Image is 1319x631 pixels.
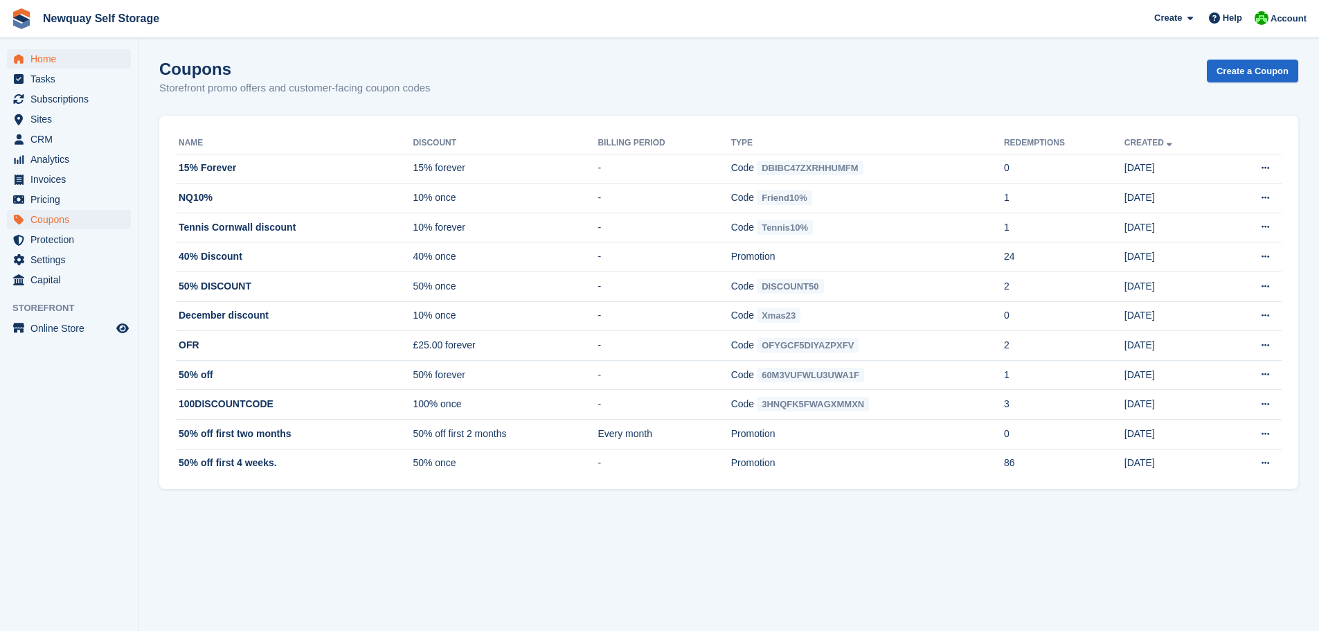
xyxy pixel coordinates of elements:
[30,230,114,249] span: Protection
[1124,272,1224,302] td: [DATE]
[731,449,1004,478] td: Promotion
[757,220,813,235] span: Tennis10%
[7,170,131,189] a: menu
[731,132,1004,154] th: Type
[1154,11,1182,25] span: Create
[1004,242,1124,272] td: 24
[1124,154,1224,184] td: [DATE]
[176,132,413,154] th: Name
[176,420,413,450] td: 50% off first two months
[413,420,598,450] td: 50% off first 2 months
[757,368,864,382] span: 60M3VUFWLU3UWA1F
[731,301,1004,331] td: Code
[30,250,114,269] span: Settings
[598,272,730,302] td: -
[1004,301,1124,331] td: 0
[176,154,413,184] td: 15% Forever
[731,360,1004,390] td: Code
[1004,360,1124,390] td: 1
[413,184,598,213] td: 10% once
[731,420,1004,450] td: Promotion
[159,80,431,96] p: Storefront promo offers and customer-facing coupon codes
[30,190,114,209] span: Pricing
[1124,138,1175,148] a: Created
[731,213,1004,242] td: Code
[1004,213,1124,242] td: 1
[1004,132,1124,154] th: Redemptions
[413,154,598,184] td: 15% forever
[757,338,859,353] span: OFYGCF5DIYAZPXFV
[7,250,131,269] a: menu
[176,360,413,390] td: 50% off
[757,308,800,323] span: Xmas23
[413,360,598,390] td: 50% forever
[1004,154,1124,184] td: 0
[598,420,730,450] td: Every month
[1271,12,1307,26] span: Account
[731,184,1004,213] td: Code
[30,150,114,169] span: Analytics
[30,49,114,69] span: Home
[7,49,131,69] a: menu
[731,242,1004,272] td: Promotion
[1124,390,1224,420] td: [DATE]
[7,190,131,209] a: menu
[757,161,863,175] span: DBIBC47ZXRHHUMFM
[7,150,131,169] a: menu
[7,270,131,290] a: menu
[598,360,730,390] td: -
[1004,390,1124,420] td: 3
[1004,449,1124,478] td: 86
[176,213,413,242] td: Tennis Cornwall discount
[413,331,598,361] td: £25.00 forever
[114,320,131,337] a: Preview store
[757,397,869,411] span: 3HNQFK5FWAGXMMXN
[1124,420,1224,450] td: [DATE]
[413,449,598,478] td: 50% once
[12,301,138,315] span: Storefront
[1004,331,1124,361] td: 2
[1124,360,1224,390] td: [DATE]
[413,242,598,272] td: 40% once
[7,109,131,129] a: menu
[176,242,413,272] td: 40% Discount
[176,390,413,420] td: 100DISCOUNTCODE
[1223,11,1242,25] span: Help
[30,69,114,89] span: Tasks
[30,109,114,129] span: Sites
[1004,420,1124,450] td: 0
[598,154,730,184] td: -
[176,301,413,331] td: December discount
[30,319,114,338] span: Online Store
[413,213,598,242] td: 10% forever
[176,272,413,302] td: 50% DISCOUNT
[30,170,114,189] span: Invoices
[413,390,598,420] td: 100% once
[30,210,114,229] span: Coupons
[598,331,730,361] td: -
[7,319,131,338] a: menu
[1124,213,1224,242] td: [DATE]
[11,8,32,29] img: stora-icon-8386f47178a22dfd0bd8f6a31ec36ba5ce8667c1dd55bd0f319d3a0aa187defe.svg
[1004,272,1124,302] td: 2
[1124,242,1224,272] td: [DATE]
[731,272,1004,302] td: Code
[598,213,730,242] td: -
[757,190,812,205] span: Friend10%
[30,89,114,109] span: Subscriptions
[1255,11,1268,25] img: Baylor
[7,230,131,249] a: menu
[1207,60,1298,82] a: Create a Coupon
[7,69,131,89] a: menu
[598,301,730,331] td: -
[1004,184,1124,213] td: 1
[176,331,413,361] td: OFR
[598,390,730,420] td: -
[30,130,114,149] span: CRM
[30,270,114,290] span: Capital
[159,60,431,78] h1: Coupons
[413,132,598,154] th: Discount
[1124,184,1224,213] td: [DATE]
[413,301,598,331] td: 10% once
[7,89,131,109] a: menu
